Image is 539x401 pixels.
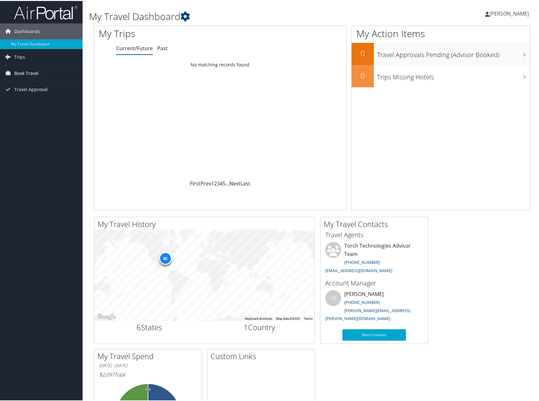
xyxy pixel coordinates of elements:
h2: My Travel Contacts [324,218,428,229]
h3: Trips Missing Hotels [377,69,530,81]
h2: 0 [352,69,374,80]
a: [PERSON_NAME] [485,3,535,22]
h1: My Trips [99,26,236,39]
td: No matching records found [94,58,346,70]
h1: My Action Items [352,26,530,39]
img: airportal-logo.png [14,4,77,19]
span: … [226,179,229,186]
tspan: 0% [145,387,151,391]
span: Dashboards [14,23,40,38]
a: Prev [200,179,211,186]
h6: Total [99,370,197,377]
span: 1 [244,321,248,331]
a: 2 [214,179,217,186]
h3: Travel Agents [325,230,423,238]
div: 80 [159,251,172,264]
a: Terms (opens in new tab) [304,316,313,319]
span: 6 [137,321,141,331]
h2: 0 [352,47,374,58]
a: [EMAIL_ADDRESS][DOMAIN_NAME] [325,267,392,272]
span: Book Travel [14,64,39,80]
a: 3 [217,179,220,186]
img: Google [96,312,117,320]
a: More Contacts [342,328,406,340]
a: 0Trips Missing Hotels [352,64,530,86]
a: Next [229,179,240,186]
a: [PHONE_NUMBER] [344,298,380,304]
h2: States [99,321,200,332]
h2: My Travel Spend [98,350,202,361]
a: First [190,179,200,186]
span: $2,097 [99,370,114,377]
a: Last [240,179,250,186]
a: 1 [211,179,214,186]
h2: Country [209,321,310,332]
h2: Custom Links [211,350,315,361]
span: Trips [14,48,25,64]
a: 5 [223,179,226,186]
h3: Travel Approvals Pending (Advisor Booked) [377,46,530,58]
a: 4 [220,179,223,186]
div: VB [325,289,341,305]
span: Travel Approval [14,81,48,97]
h2: My Travel History [98,218,314,229]
h3: Account Manager [325,278,423,287]
button: Keyboard shortcuts [245,316,272,320]
h6: [DATE] - [DATE] [99,362,197,368]
a: 0Travel Approvals Pending (Advisor Booked) [352,42,530,64]
span: Map data ©2025 [276,316,300,319]
h1: My Travel Dashboard [89,9,387,22]
a: Open this area in Google Maps (opens a new window) [96,312,117,320]
a: [PHONE_NUMBER] [344,258,380,264]
li: [PERSON_NAME] [322,289,426,323]
a: [PERSON_NAME][EMAIL_ADDRESS][PERSON_NAME][DOMAIN_NAME] [325,307,410,321]
span: [PERSON_NAME] [489,9,529,16]
li: Torch Technologies Advisor Team [322,241,426,275]
a: Past [157,44,168,51]
a: Current/Future [116,44,153,51]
